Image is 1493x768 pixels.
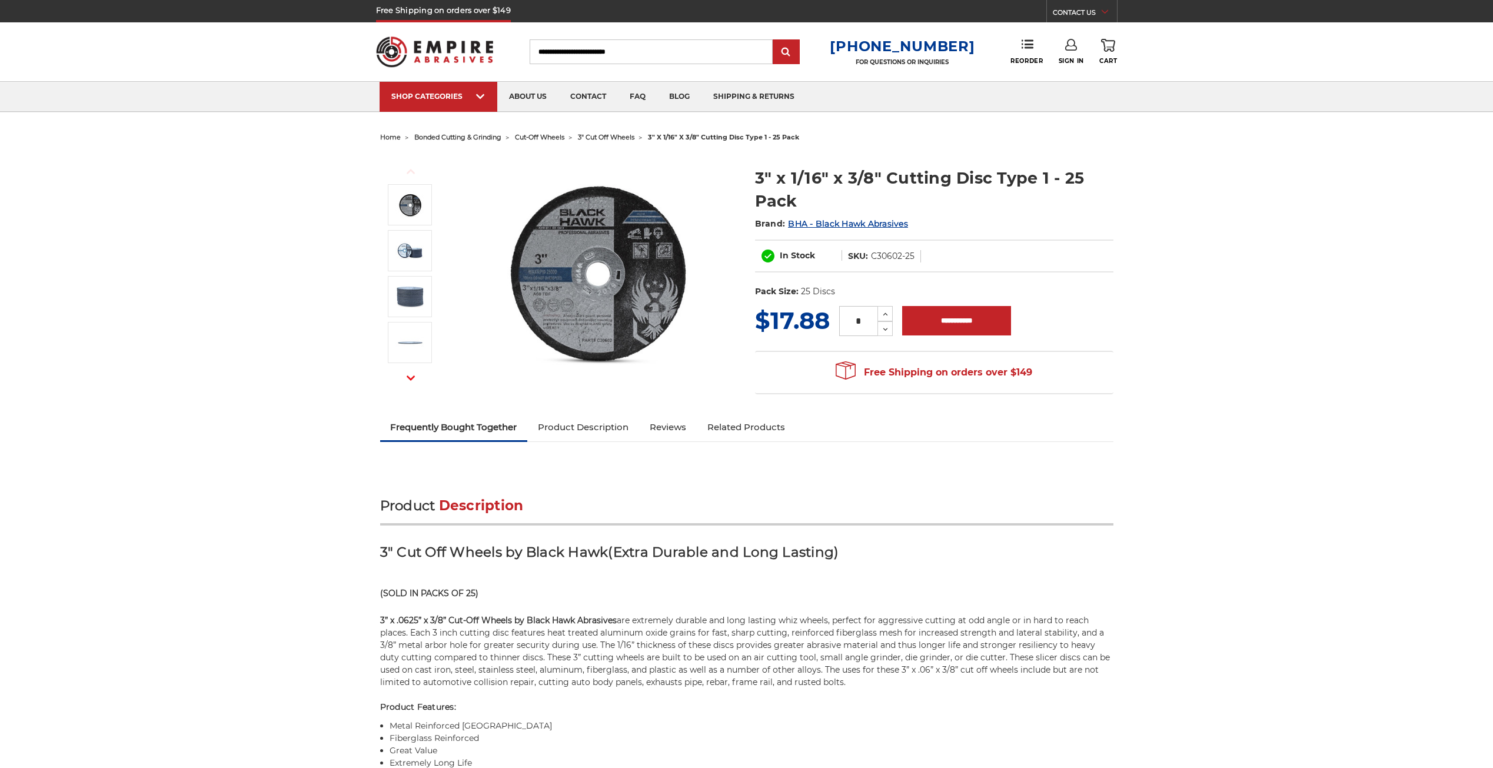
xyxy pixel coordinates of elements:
[390,732,1113,744] li: Fiberglass Reinforced
[755,306,830,335] span: $17.88
[390,744,1113,757] li: Great Value
[397,159,425,184] button: Previous
[380,588,478,599] strong: (SOLD IN PACKS OF 25)
[836,361,1032,384] span: Free Shipping on orders over $149
[1010,39,1043,64] a: Reorder
[380,701,1113,713] h4: Product Features:
[774,41,798,64] input: Submit
[391,92,486,101] div: SHOP CATEGORIES
[1053,6,1117,22] a: CONTACT US
[788,218,908,229] a: BHA - Black Hawk Abrasives
[527,414,639,440] a: Product Description
[390,720,1113,732] li: Metal Reinforced [GEOGRAPHIC_DATA]
[755,285,799,298] dt: Pack Size:
[1099,57,1117,65] span: Cart
[395,236,425,265] img: 3" x .0625" x 3/8" Cut off Disc
[558,82,618,112] a: contact
[380,133,401,141] a: home
[701,82,806,112] a: shipping & returns
[1059,57,1084,65] span: Sign In
[395,190,425,220] img: 3" x 1/16" x 3/8" Cutting Disc
[648,133,799,141] span: 3" x 1/16" x 3/8" cutting disc type 1 - 25 pack
[657,82,701,112] a: blog
[608,544,839,560] strong: (Extra Durable and Long Lasting)
[497,82,558,112] a: about us
[697,414,796,440] a: Related Products
[618,82,657,112] a: faq
[395,328,425,357] img: 3" wiz wheels for cutting metal
[380,414,528,440] a: Frequently Bought Together
[755,218,786,229] span: Brand:
[395,282,425,311] img: 3" x 3/8" Metal Cut off Wheels
[780,250,815,261] span: In Stock
[380,544,608,560] strong: 3" Cut Off Wheels by Black Hawk
[639,414,697,440] a: Reviews
[439,497,524,514] span: Description
[871,250,915,262] dd: C30602-25
[830,58,975,66] p: FOR QUESTIONS OR INQUIRIES
[578,133,634,141] a: 3" cut off wheels
[515,133,564,141] a: cut-off wheels
[755,167,1113,212] h1: 3" x 1/16" x 3/8" Cutting Disc Type 1 - 25 Pack
[830,38,975,55] a: [PHONE_NUMBER]
[380,615,617,626] strong: 3” x .0625” x 3/8” Cut-Off Wheels by Black Hawk Abrasives
[380,614,1113,689] p: are extremely durable and long lasting whiz wheels, perfect for aggressive cutting at odd angle o...
[414,133,501,141] a: bonded cutting & grinding
[1010,57,1043,65] span: Reorder
[848,250,868,262] dt: SKU:
[801,285,835,298] dd: 25 Discs
[1099,39,1117,65] a: Cart
[376,29,494,75] img: Empire Abrasives
[380,497,435,514] span: Product
[397,365,425,391] button: Next
[481,154,716,390] img: 3" x 1/16" x 3/8" Cutting Disc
